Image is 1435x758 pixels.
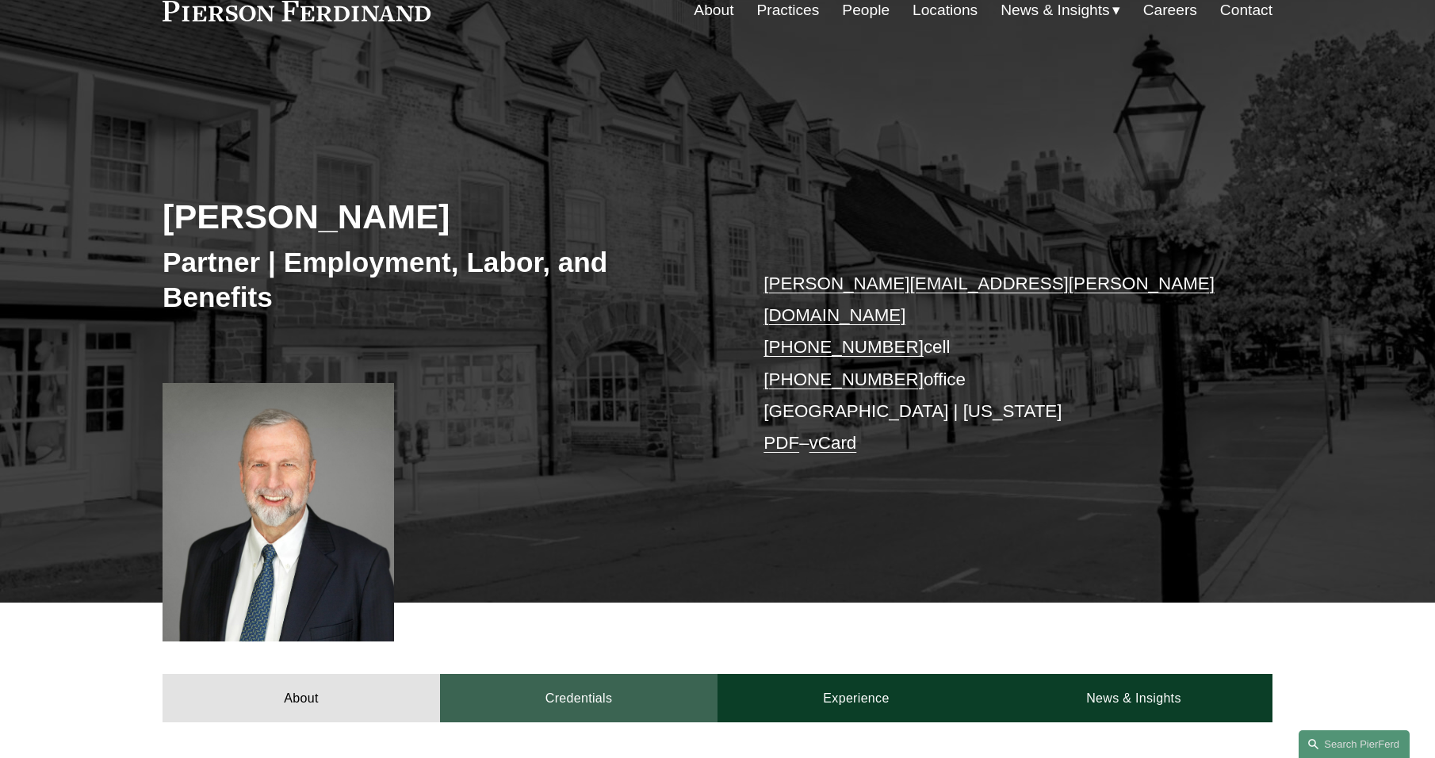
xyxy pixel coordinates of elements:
a: About [163,674,440,722]
h2: [PERSON_NAME] [163,196,717,237]
a: PDF [763,433,799,453]
h3: Partner | Employment, Labor, and Benefits [163,245,717,314]
a: Search this site [1299,730,1410,758]
a: [PERSON_NAME][EMAIL_ADDRESS][PERSON_NAME][DOMAIN_NAME] [763,274,1215,325]
p: cell office [GEOGRAPHIC_DATA] | [US_STATE] – [763,268,1226,460]
a: Experience [717,674,995,722]
a: [PHONE_NUMBER] [763,337,924,357]
a: Credentials [440,674,717,722]
a: News & Insights [995,674,1272,722]
a: vCard [809,433,857,453]
a: [PHONE_NUMBER] [763,369,924,389]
